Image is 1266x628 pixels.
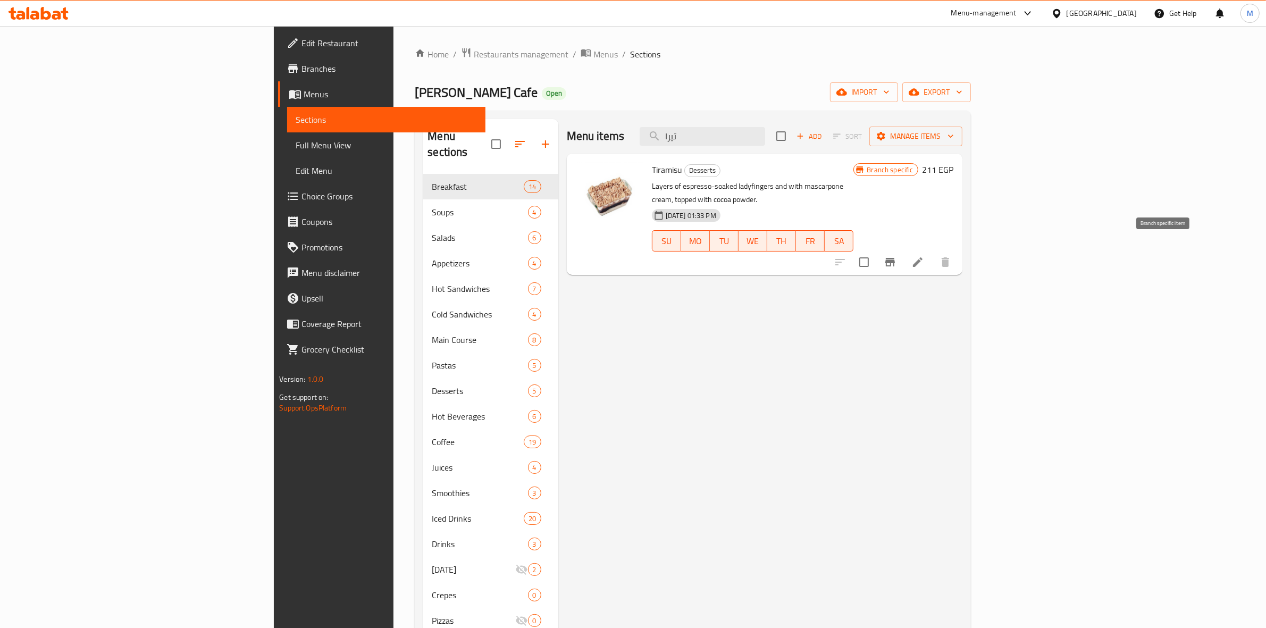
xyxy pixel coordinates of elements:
[304,88,477,101] span: Menus
[423,557,558,582] div: [DATE]2
[432,589,527,601] span: Crepes
[461,47,568,61] a: Restaurants management
[529,233,541,243] span: 6
[423,353,558,378] div: Pastas5
[423,199,558,225] div: Soups4
[278,311,485,337] a: Coverage Report
[423,225,558,250] div: Salads6
[681,230,710,252] button: MO
[542,89,566,98] span: Open
[862,165,917,175] span: Branch specific
[795,130,824,143] span: Add
[278,286,485,311] a: Upsell
[529,412,541,422] span: 6
[432,231,527,244] div: Salads
[529,539,541,549] span: 3
[542,87,566,100] div: Open
[528,231,541,244] div: items
[529,590,541,600] span: 0
[528,206,541,219] div: items
[529,361,541,371] span: 5
[853,251,875,273] span: Select to update
[933,249,958,275] button: delete
[772,233,792,249] span: TH
[869,127,962,146] button: Manage items
[877,249,903,275] button: Branch-specific-item
[923,162,954,177] h6: 211 EGP
[792,128,826,145] span: Add item
[640,127,765,146] input: search
[767,230,796,252] button: TH
[529,463,541,473] span: 4
[296,139,477,152] span: Full Menu View
[743,233,763,249] span: WE
[301,37,477,49] span: Edit Restaurant
[423,327,558,353] div: Main Course8
[278,30,485,56] a: Edit Restaurant
[432,282,527,295] span: Hot Sandwiches
[423,480,558,506] div: Smoothies3
[432,410,527,423] div: Hot Beverages
[279,401,347,415] a: Support.OpsPlatform
[685,233,706,249] span: MO
[301,292,477,305] span: Upsell
[524,437,540,447] span: 19
[524,512,541,525] div: items
[1247,7,1253,19] span: M
[878,130,954,143] span: Manage items
[278,235,485,260] a: Promotions
[432,206,527,219] span: Soups
[652,230,681,252] button: SU
[911,86,962,99] span: export
[278,337,485,362] a: Grocery Checklist
[528,333,541,346] div: items
[423,455,558,480] div: Juices4
[800,233,820,249] span: FR
[533,131,558,157] button: Add section
[796,230,825,252] button: FR
[685,164,720,177] span: Desserts
[567,128,625,144] h2: Menu items
[423,506,558,531] div: Iced Drinks20
[432,180,524,193] div: Breakfast
[710,230,739,252] button: TU
[278,209,485,235] a: Coupons
[432,257,527,270] div: Appetizers
[1067,7,1137,19] div: [GEOGRAPHIC_DATA]
[287,132,485,158] a: Full Menu View
[951,7,1017,20] div: Menu-management
[529,386,541,396] span: 5
[423,378,558,404] div: Desserts5
[287,107,485,132] a: Sections
[528,614,541,627] div: items
[825,230,853,252] button: SA
[301,190,477,203] span: Choice Groups
[432,512,524,525] div: Iced Drinks
[528,461,541,474] div: items
[826,128,869,145] span: Select section first
[529,258,541,269] span: 4
[529,616,541,626] span: 0
[792,128,826,145] button: Add
[423,404,558,429] div: Hot Beverages6
[301,215,477,228] span: Coupons
[307,372,324,386] span: 1.0.0
[432,461,527,474] div: Juices
[529,565,541,575] span: 2
[485,133,507,155] span: Select all sections
[432,359,527,372] div: Pastas
[524,180,541,193] div: items
[575,162,643,230] img: Tiramisu
[432,538,527,550] span: Drinks
[474,48,568,61] span: Restaurants management
[432,563,515,576] span: [DATE]
[529,309,541,320] span: 4
[279,372,305,386] span: Version:
[432,384,527,397] span: Desserts
[278,81,485,107] a: Menus
[432,333,527,346] span: Main Course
